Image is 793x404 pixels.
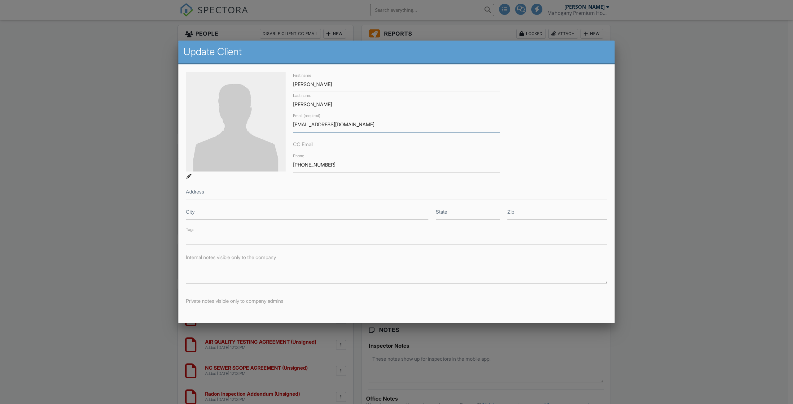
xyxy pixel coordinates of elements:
[186,227,194,232] label: Tags
[186,298,283,304] label: Private notes visible only to company admins
[186,254,276,261] label: Internal notes visible only to the company
[186,72,286,172] img: default-user-f0147aede5fd5fa78ca7ade42f37bd4542148d508eef1c3d3ea960f66861d68b.jpg
[293,153,304,159] label: Phone
[293,113,320,119] label: Email (required)
[293,73,311,78] label: First name
[183,46,610,58] h2: Update Client
[507,208,514,215] label: Zip
[293,93,311,98] label: Last name
[293,141,313,148] label: CC Email
[186,208,195,215] label: City
[436,208,447,215] label: State
[186,188,204,195] label: Address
